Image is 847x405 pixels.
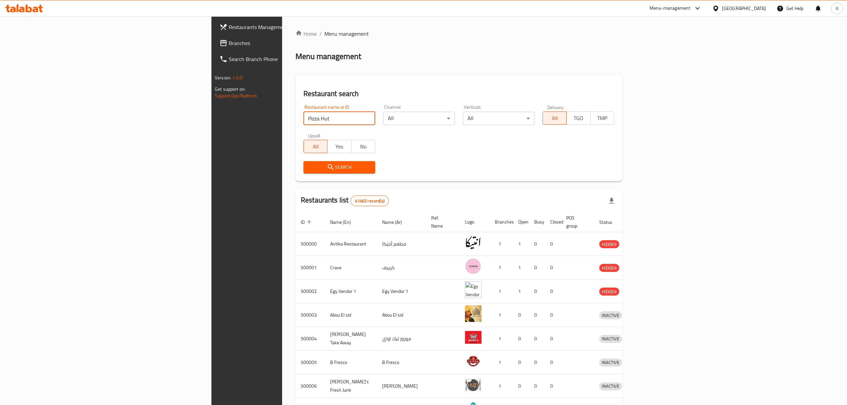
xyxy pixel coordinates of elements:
span: Search [309,163,370,171]
img: Lujo's Fresh Junk [465,376,482,393]
span: ID [301,218,313,226]
span: Get support on: [215,85,245,93]
td: 0 [529,256,545,280]
td: 0 [545,280,561,303]
span: Status [599,218,621,226]
td: B Fresco [377,351,426,374]
img: Egy Vendor 1 [465,282,482,298]
td: 1 [490,303,513,327]
td: كرييف [377,256,426,280]
td: 1 [490,327,513,351]
span: Branches [229,39,347,47]
td: 0 [513,303,529,327]
th: Open [513,212,529,232]
td: 0 [529,351,545,374]
span: TGO [569,113,588,123]
td: 1 [513,232,529,256]
button: All [543,111,567,125]
span: Restaurants Management [229,23,347,31]
span: Search Branch Phone [229,55,347,63]
td: 1 [490,374,513,398]
span: All [306,142,325,151]
input: Search for restaurant name or ID.. [303,112,375,125]
td: 0 [545,327,561,351]
td: 0 [529,303,545,327]
td: 1 [513,280,529,303]
button: Search [303,161,375,173]
th: Busy [529,212,545,232]
label: Upsell [308,133,320,138]
span: No [354,142,372,151]
th: Branches [490,212,513,232]
button: All [303,140,327,153]
img: Moro's Take Away [465,329,482,346]
span: 41463 record(s) [351,198,388,204]
th: Closed [545,212,561,232]
td: مطعم أنتيكا [377,232,426,256]
div: [GEOGRAPHIC_DATA] [722,5,766,12]
td: 0 [529,280,545,303]
div: Export file [604,193,620,209]
span: INACTIVE [599,382,622,390]
td: Abou El sid [377,303,426,327]
img: B Fresco [465,353,482,369]
span: Name (En) [330,218,359,226]
td: 0 [513,351,529,374]
img: Abou El sid [465,305,482,322]
span: POS group [566,214,586,230]
td: 0 [545,232,561,256]
a: Branches [214,35,353,51]
span: All [546,113,564,123]
span: Ref. Name [431,214,452,230]
span: 1.0.0 [232,73,242,82]
label: Delivery [547,105,564,109]
td: Egy Vendor 1 [377,280,426,303]
h2: Restaurants list [301,195,389,206]
a: Support.OpsPlatform [215,91,257,100]
td: 0 [545,256,561,280]
div: All [383,112,455,125]
h2: Restaurant search [303,89,614,99]
span: A [836,5,838,12]
span: HIDDEN [599,241,619,248]
span: INACTIVE [599,312,622,319]
td: 1 [490,351,513,374]
td: 0 [529,327,545,351]
td: 0 [529,374,545,398]
a: Restaurants Management [214,19,353,35]
img: Antika Restaurant [465,234,482,251]
td: 1 [490,280,513,303]
span: Yes [330,142,348,151]
span: Name (Ar) [382,218,410,226]
span: INACTIVE [599,359,622,366]
button: No [351,140,375,153]
div: HIDDEN [599,288,619,296]
button: TMP [590,111,614,125]
img: Crave [465,258,482,275]
td: 1 [490,232,513,256]
td: 0 [529,232,545,256]
td: 0 [513,327,529,351]
td: 0 [545,303,561,327]
a: Search Branch Phone [214,51,353,67]
th: Logo [460,212,490,232]
td: 0 [545,351,561,374]
span: HIDDEN [599,264,619,272]
div: Total records count [350,195,389,206]
span: TMP [593,113,612,123]
div: INACTIVE [599,335,622,343]
td: موروز تيك اواي [377,327,426,351]
span: INACTIVE [599,335,622,343]
span: HIDDEN [599,288,619,296]
td: 1 [513,256,529,280]
td: 0 [513,374,529,398]
button: TGO [566,111,590,125]
td: 1 [490,256,513,280]
span: Version: [215,73,231,82]
td: 0 [545,374,561,398]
